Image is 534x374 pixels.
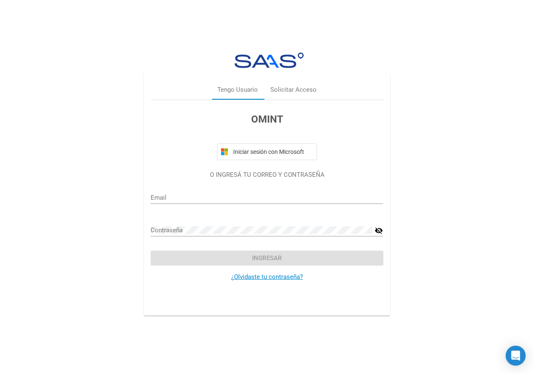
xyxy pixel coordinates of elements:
div: Tengo Usuario [217,85,258,95]
button: Iniciar sesión con Microsoft [217,143,317,160]
button: Ingresar [151,251,383,266]
a: ¿Olvidaste tu contraseña? [231,273,303,281]
div: Solicitar Acceso [270,85,317,95]
mat-icon: visibility_off [375,226,383,236]
span: Ingresar [252,254,282,262]
h3: OMINT [151,112,383,127]
p: O INGRESÁ TU CORREO Y CONTRASEÑA [151,170,383,180]
span: Iniciar sesión con Microsoft [232,148,313,155]
div: Open Intercom Messenger [506,346,526,366]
